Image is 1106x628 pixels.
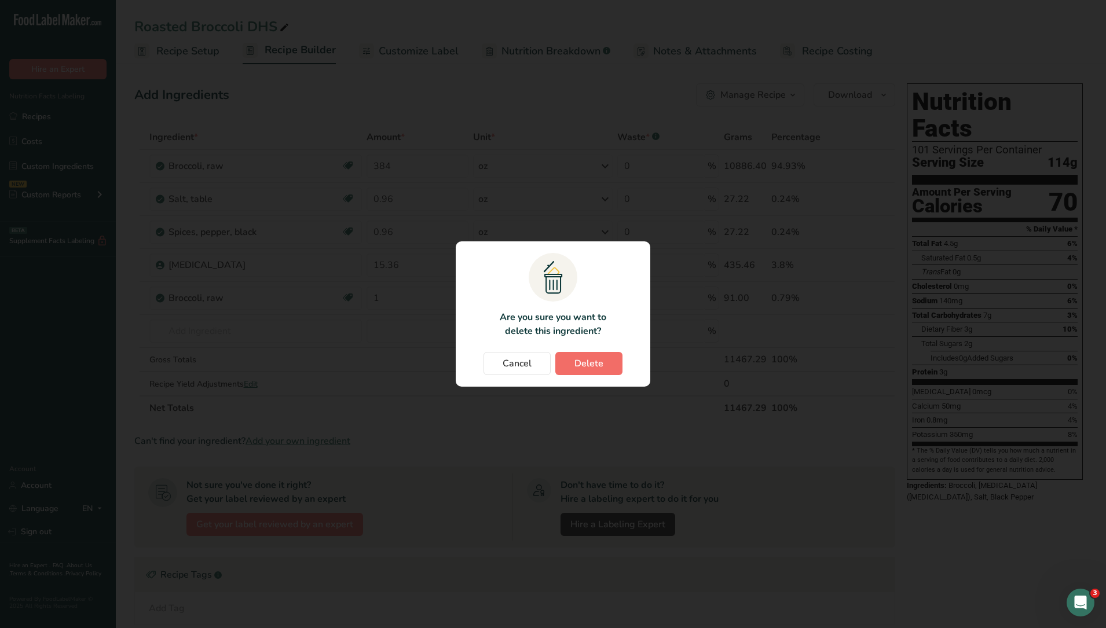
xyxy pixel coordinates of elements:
[493,310,613,338] p: Are you sure you want to delete this ingredient?
[574,357,603,370] span: Delete
[484,352,551,375] button: Cancel
[1067,589,1094,616] iframe: Intercom live chat
[503,357,532,370] span: Cancel
[1090,589,1100,598] span: 3
[555,352,622,375] button: Delete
